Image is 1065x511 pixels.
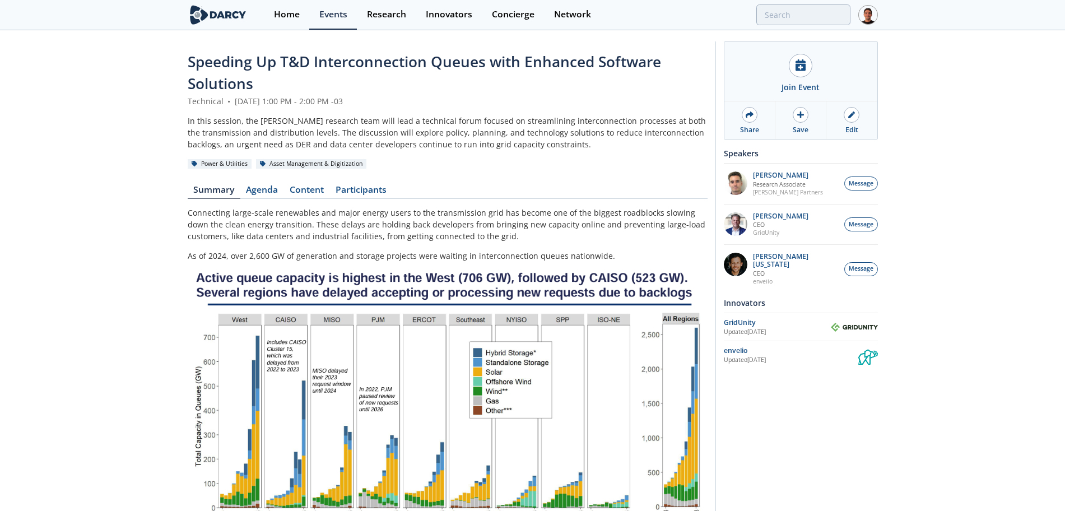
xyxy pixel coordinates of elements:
[188,52,661,94] span: Speeding Up T&D Interconnection Queues with Enhanced Software Solutions
[753,277,838,285] p: envelio
[319,10,347,19] div: Events
[724,171,747,195] img: f1d2b35d-fddb-4a25-bd87-d4d314a355e9
[826,101,877,139] a: Edit
[858,345,878,365] img: envelio
[256,159,367,169] div: Asset Management & Digitization
[724,328,831,337] div: Updated [DATE]
[274,10,300,19] div: Home
[844,176,878,191] button: Message
[724,346,858,356] div: envelio
[844,262,878,276] button: Message
[753,171,823,179] p: [PERSON_NAME]
[753,229,808,236] p: GridUnity
[753,212,808,220] p: [PERSON_NAME]
[753,270,838,277] p: CEO
[724,293,878,313] div: Innovators
[188,5,249,25] img: logo-wide.svg
[753,180,823,188] p: Research Associate
[724,253,747,276] img: 1b183925-147f-4a47-82c9-16eeeed5003c
[492,10,534,19] div: Concierge
[858,5,878,25] img: Profile
[724,345,878,365] a: envelio Updated[DATE] envelio
[724,212,747,236] img: d42dc26c-2a28-49ac-afde-9b58c84c0349
[226,96,232,106] span: •
[831,323,878,332] img: GridUnity
[756,4,850,25] input: Advanced Search
[240,185,284,199] a: Agenda
[426,10,472,19] div: Innovators
[724,356,858,365] div: Updated [DATE]
[793,125,808,135] div: Save
[367,10,406,19] div: Research
[188,250,708,262] p: As of 2024, over 2,600 GW of generation and storage projects were waiting in interconnection queu...
[740,125,759,135] div: Share
[188,115,708,150] div: In this session, the [PERSON_NAME] research team will lead a technical forum focused on streamlin...
[554,10,591,19] div: Network
[753,188,823,196] p: [PERSON_NAME] Partners
[753,221,808,229] p: CEO
[330,185,393,199] a: Participants
[849,179,873,188] span: Message
[188,207,708,242] p: Connecting large-scale renewables and major energy users to the transmission grid has become one ...
[849,264,873,273] span: Message
[188,185,240,199] a: Summary
[753,253,838,268] p: [PERSON_NAME][US_STATE]
[724,143,878,163] div: Speakers
[849,220,873,229] span: Message
[188,159,252,169] div: Power & Utilities
[284,185,330,199] a: Content
[188,95,708,107] div: Technical [DATE] 1:00 PM - 2:00 PM -03
[782,81,820,93] div: Join Event
[724,317,878,337] a: GridUnity Updated[DATE] GridUnity
[724,318,831,328] div: GridUnity
[1018,466,1054,500] iframe: chat widget
[844,217,878,231] button: Message
[845,125,858,135] div: Edit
